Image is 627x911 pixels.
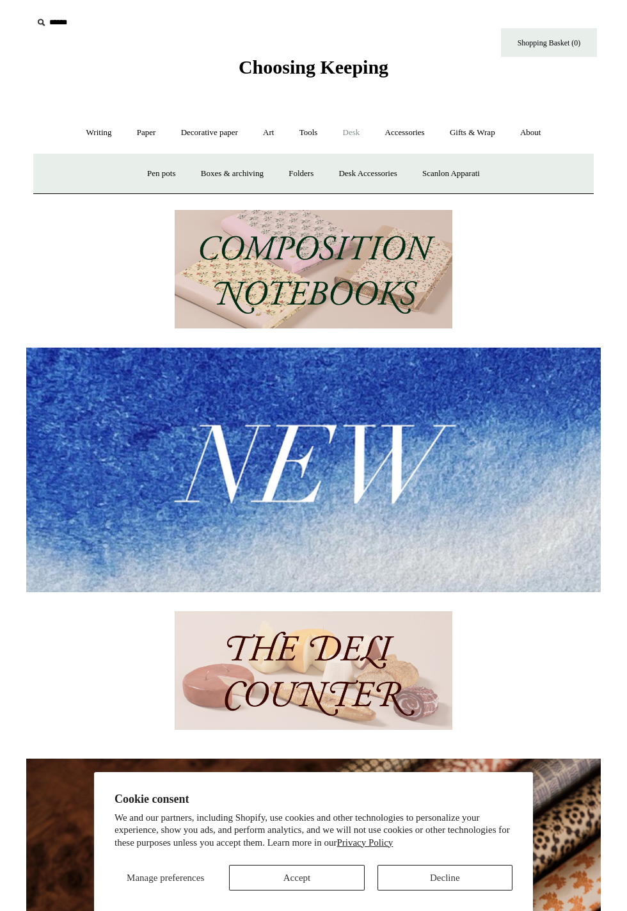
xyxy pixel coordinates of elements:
[115,793,512,806] h2: Cookie consent
[189,157,275,191] a: Boxes & archiving
[239,56,388,77] span: Choosing Keeping
[288,116,329,150] a: Tools
[26,348,601,592] img: New.jpg__PID:f73bdf93-380a-4a35-bcfe-7823039498e1
[411,157,491,191] a: Scanlon Apparati
[251,116,285,150] a: Art
[115,812,512,850] p: We and our partners, including Shopify, use cookies and other technologies to personalize your ex...
[331,116,372,150] a: Desk
[377,865,512,891] button: Decline
[125,116,168,150] a: Paper
[170,116,250,150] a: Decorative paper
[239,67,388,76] a: Choosing Keeping
[127,873,204,883] span: Manage preferences
[115,865,216,891] button: Manage preferences
[374,116,436,150] a: Accessories
[175,611,452,730] img: The Deli Counter
[438,116,507,150] a: Gifts & Wrap
[509,116,553,150] a: About
[327,157,408,191] a: Desk Accessories
[175,210,452,328] img: 202302 Composition ledgers.jpg__PID:69722ee6-fa44-49dd-a067-31375e5d54ec
[229,865,364,891] button: Accept
[277,157,325,191] a: Folders
[136,157,187,191] a: Pen pots
[75,116,123,150] a: Writing
[501,28,597,57] a: Shopping Basket (0)
[337,837,393,848] a: Privacy Policy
